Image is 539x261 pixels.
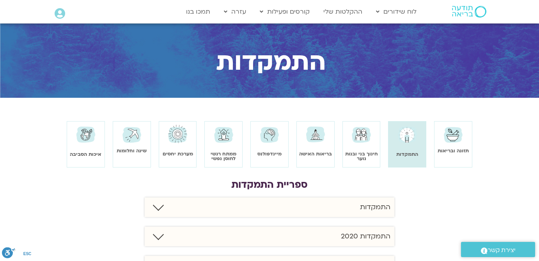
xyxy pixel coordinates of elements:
[299,151,332,157] a: בריאות האישה
[396,151,418,157] a: התמקדות
[182,4,214,19] a: תמכו בנו
[220,4,250,19] a: עזרה
[257,151,282,157] a: מיינדפולנס
[70,151,101,157] a: איכות הסביבה
[438,148,469,154] a: תזונה ובריאות
[488,245,516,256] span: יצירת קשר
[461,242,535,257] a: יצירת קשר
[341,232,390,241] h6: התמקדות 2020
[345,151,378,161] a: חינוך בני ובנות נוער
[372,4,420,19] a: לוח שידורים
[65,178,474,192] h3: ספריית התמקדות
[163,151,193,157] a: מערכת יחסים
[319,4,366,19] a: ההקלטות שלי
[211,151,236,161] a: ממתח רגשי לחוסן נפשי
[117,148,147,154] a: שינה וחלומות
[452,6,486,18] img: תודעה בריאה
[360,203,390,212] h6: התמקדות
[256,4,314,19] a: קורסים ופעילות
